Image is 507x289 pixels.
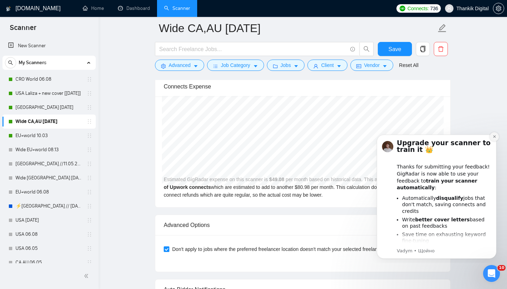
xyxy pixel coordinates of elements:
[313,63,318,69] span: user
[447,6,452,11] span: user
[359,42,374,56] button: search
[164,76,442,97] div: Connects Expense
[169,61,190,69] span: Advanced
[6,3,11,14] img: logo
[4,23,42,37] span: Scanner
[416,46,430,52] span: copy
[15,213,82,227] a: USA [DATE]
[159,45,347,54] input: Search Freelance Jobs...
[434,42,448,56] button: delete
[15,129,82,143] a: EU+world 10.03
[15,171,82,185] a: Wide [GEOGRAPHIC_DATA] [DATE]
[497,265,506,271] span: 10
[267,60,305,71] button: folderJobscaret-down
[15,241,82,256] a: USA 06.05
[430,5,438,12] span: 736
[382,63,387,69] span: caret-down
[416,42,430,56] button: copy
[87,203,92,209] span: holder
[87,161,92,167] span: holder
[493,6,504,11] a: setting
[483,265,500,282] iframe: Intercom live chat
[364,61,380,69] span: Vendor
[438,24,447,33] span: edit
[337,63,342,69] span: caret-down
[5,60,16,65] span: search
[5,57,16,68] button: search
[321,61,334,69] span: Client
[87,246,92,251] span: holder
[350,60,393,71] button: idcardVendorcaret-down
[378,42,412,56] button: Save
[118,5,150,11] a: dashboardDashboard
[164,215,442,235] div: Advanced Options
[15,72,82,86] a: CRO World 06.08
[87,119,92,124] span: holder
[169,245,409,253] span: Don't apply to jobs where the preferred freelancer location doesn't match your selected freelance...
[193,63,198,69] span: caret-down
[294,63,299,69] span: caret-down
[19,56,46,70] span: My Scanners
[307,60,348,71] button: userClientcaret-down
[155,97,450,207] div: Estimated GigRadar expense on this scanner is per month based on historical data. This amount whi...
[400,6,405,11] img: upwork-logo.png
[221,61,250,69] span: Job Category
[213,63,218,69] span: bars
[87,175,92,181] span: holder
[87,147,92,153] span: holder
[83,5,104,11] a: homeHome
[434,46,447,52] span: delete
[87,189,92,195] span: holder
[87,133,92,139] span: holder
[15,227,82,241] a: USA 06.08
[87,232,92,237] span: holder
[15,185,82,199] a: EU+world 06.08
[15,115,82,129] a: Wide CA,AU [DATE]
[15,143,82,157] a: Wide EU+world 08.13
[155,60,204,71] button: settingAdvancedcaret-down
[253,63,258,69] span: caret-down
[15,100,82,115] a: [GEOGRAPHIC_DATA] [DATE]
[161,63,166,69] span: setting
[164,5,190,11] a: searchScanner
[366,128,507,263] iframe: Intercom notifications повідомлення
[15,199,82,213] a: ⚡️[GEOGRAPHIC_DATA] // [DATE] // (400$ +)
[8,39,90,53] a: New Scanner
[15,157,82,171] a: [GEOGRAPHIC_DATA] //11.05.2024// $1000+
[399,61,418,69] a: Reset All
[84,272,91,279] span: double-left
[273,63,278,69] span: folder
[493,3,504,14] button: setting
[87,76,92,82] span: holder
[207,60,264,71] button: barsJob Categorycaret-down
[87,217,92,223] span: holder
[15,256,82,270] a: CA,AU 06.05
[87,105,92,110] span: holder
[159,19,436,37] input: Scanner name...
[281,61,291,69] span: Jobs
[87,91,92,96] span: holder
[388,45,401,54] span: Save
[350,47,355,51] span: info-circle
[407,5,428,12] span: Connects:
[2,39,96,53] li: New Scanner
[360,46,373,52] span: search
[15,86,82,100] a: USA Laliza + new cover [[DATE]]
[87,260,92,265] span: holder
